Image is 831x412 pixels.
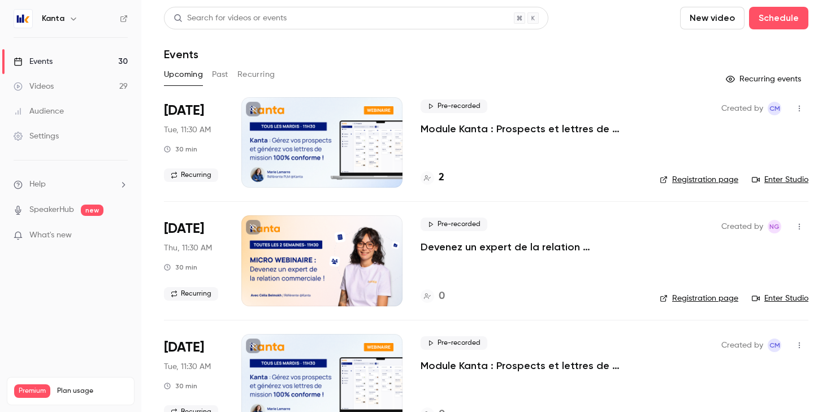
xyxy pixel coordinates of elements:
span: Tue, 11:30 AM [164,124,211,136]
div: Audience [14,106,64,117]
a: Enter Studio [752,293,808,304]
div: Sep 9 Tue, 11:30 AM (Europe/Paris) [164,97,223,188]
li: help-dropdown-opener [14,179,128,190]
h4: 2 [439,170,444,185]
span: Nicolas Guitard [768,220,781,233]
span: CM [769,339,780,352]
span: Tue, 11:30 AM [164,361,211,372]
span: Charlotte MARTEL [768,102,781,115]
span: Created by [721,339,763,352]
button: New video [680,7,745,29]
a: Registration page [660,174,738,185]
span: Thu, 11:30 AM [164,242,212,254]
span: CM [769,102,780,115]
a: Module Kanta : Prospects et lettres de mission [421,122,642,136]
h1: Events [164,47,198,61]
span: Pre-recorded [421,218,487,231]
div: Events [14,56,53,67]
div: Sep 11 Thu, 11:30 AM (Europe/Paris) [164,215,223,306]
a: Devenez un expert de la relation commerciale ! [421,240,642,254]
a: SpeakerHub [29,204,74,216]
span: What's new [29,229,72,241]
span: [DATE] [164,339,204,357]
div: Videos [14,81,54,92]
span: [DATE] [164,220,204,238]
button: Recurring [237,66,275,84]
iframe: Noticeable Trigger [114,231,128,241]
span: Help [29,179,46,190]
h4: 0 [439,289,445,304]
a: Registration page [660,293,738,304]
button: Upcoming [164,66,203,84]
span: Plan usage [57,387,127,396]
div: Settings [14,131,59,142]
span: Recurring [164,287,218,301]
a: Module Kanta : Prospects et lettres de mission [421,359,642,372]
span: Premium [14,384,50,398]
a: Enter Studio [752,174,808,185]
span: Recurring [164,168,218,182]
button: Past [212,66,228,84]
span: new [81,205,103,216]
a: 0 [421,289,445,304]
div: 30 min [164,381,197,391]
span: [DATE] [164,102,204,120]
span: NG [769,220,780,233]
a: 2 [421,170,444,185]
button: Recurring events [721,70,808,88]
div: 30 min [164,145,197,154]
span: Created by [721,220,763,233]
span: Created by [721,102,763,115]
span: Pre-recorded [421,99,487,113]
h6: Kanta [42,13,64,24]
span: Charlotte MARTEL [768,339,781,352]
button: Schedule [749,7,808,29]
span: Pre-recorded [421,336,487,350]
img: Kanta [14,10,32,28]
div: Search for videos or events [174,12,287,24]
div: 30 min [164,263,197,272]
